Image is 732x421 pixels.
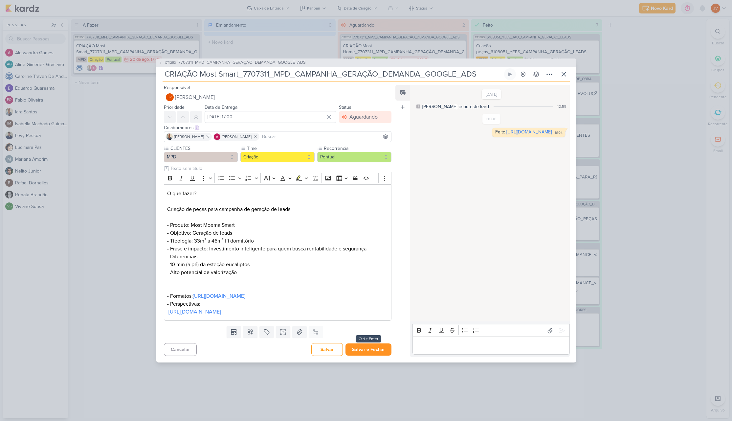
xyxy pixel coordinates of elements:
[495,129,552,135] div: Feito!
[193,293,245,299] a: [URL][DOMAIN_NAME]
[311,343,343,356] button: Salvar
[164,172,392,185] div: Editor toolbar
[167,245,388,276] p: - Frase e impacto: Investimento inteligente para quem busca rentabilidade e segurança - Diferenci...
[317,152,391,162] button: Pontual
[339,111,391,123] button: Aguardando
[222,134,252,140] span: [PERSON_NAME]
[167,284,388,316] p: - Formatos: - Perspectivas:
[170,145,238,152] label: CLIENTES
[168,309,221,315] a: [URL][DOMAIN_NAME]
[159,59,306,66] button: CT1253 7707311_MPD_CAMPANHA_GERAÇÃO_DEMANDA_GOOGLE_ADS
[164,85,190,90] label: Responsável
[175,93,215,101] span: [PERSON_NAME]
[166,93,174,101] div: Joney Viana
[214,133,220,140] img: Alessandra Gomes
[205,111,337,123] input: Select a date
[349,113,378,121] div: Aguardando
[412,337,569,355] div: Editor editing area: main
[555,130,563,136] div: 16:24
[163,68,503,80] input: Kard Sem Título
[412,324,569,337] div: Editor toolbar
[164,91,392,103] button: JV [PERSON_NAME]
[178,59,306,66] span: 7707311_MPD_CAMPANHA_GERAÇÃO_DEMANDA_GOOGLE_ADS
[174,134,204,140] span: [PERSON_NAME]
[507,72,513,77] div: Ligar relógio
[240,152,315,162] button: Criação
[356,335,381,342] div: Ctrl + Enter
[422,103,489,110] div: [PERSON_NAME] criou este kard
[200,238,254,244] span: m² a 46m² | 1 dormitório
[323,145,391,152] label: Recorrência
[164,184,392,321] div: Editor editing area: main
[261,133,390,141] input: Buscar
[164,343,197,356] button: Cancelar
[557,104,566,109] div: 12:55
[345,343,391,356] button: Salvar e Fechar
[246,145,315,152] label: Time
[339,105,351,110] label: Status
[166,133,173,140] img: Iara Santos
[164,124,392,131] div: Colaboradores
[167,190,388,245] p: O que fazer? Criação de peças para campanha de geração de leads - Produto: Most Moema Smart - Obj...
[506,129,552,135] a: [URL][DOMAIN_NAME]
[164,152,238,162] button: MPD
[164,60,177,65] span: CT1253
[205,105,237,110] label: Data de Entrega
[164,105,185,110] label: Prioridade
[169,165,392,172] input: Texto sem título
[168,96,172,99] p: JV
